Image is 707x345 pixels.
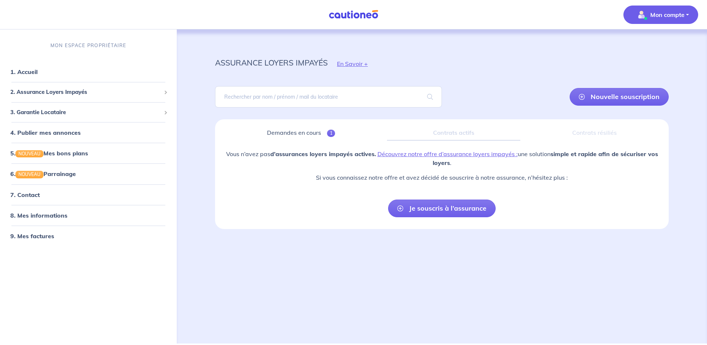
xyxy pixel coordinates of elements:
button: En Savoir + [328,53,377,74]
div: 3. Garantie Locataire [3,105,174,119]
a: Je souscris à l’assurance [388,200,496,217]
div: 7. Contact [3,187,174,202]
span: 1 [327,130,335,137]
a: 8. Mes informations [10,211,67,219]
strong: d’assurances loyers impayés actives. [270,150,376,158]
a: 5.NOUVEAUMes bons plans [10,149,88,157]
div: 8. Mes informations [3,208,174,222]
a: 1. Accueil [10,68,38,75]
div: 1. Accueil [3,64,174,79]
span: 2. Assurance Loyers Impayés [10,88,161,96]
img: illu_account_valid_menu.svg [636,9,647,21]
p: Mon compte [650,10,685,19]
p: Si vous connaissez notre offre et avez décidé de souscrire à notre assurance, n’hésitez plus : [221,173,663,182]
a: Nouvelle souscription [570,88,669,106]
a: Demandes en cours1 [221,125,381,141]
div: 5.NOUVEAUMes bons plans [3,146,174,161]
a: 6.NOUVEAUParrainage [10,170,76,177]
input: Rechercher par nom / prénom / mail du locataire [215,86,442,108]
a: 4. Publier mes annonces [10,129,81,136]
p: Vous n’avez pas une solution . [221,149,663,167]
div: 4. Publier mes annonces [3,125,174,140]
a: Découvrez notre offre d’assurance loyers impayés : [377,150,518,158]
a: 7. Contact [10,191,40,198]
span: search [418,87,442,107]
p: MON ESPACE PROPRIÉTAIRE [50,42,126,49]
p: assurance loyers impayés [215,56,328,69]
a: 9. Mes factures [10,232,54,239]
img: Cautioneo [326,10,381,19]
div: 2. Assurance Loyers Impayés [3,85,174,99]
div: 9. Mes factures [3,228,174,243]
div: 6.NOUVEAUParrainage [3,166,174,181]
span: 3. Garantie Locataire [10,108,161,116]
button: illu_account_valid_menu.svgMon compte [623,6,698,24]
